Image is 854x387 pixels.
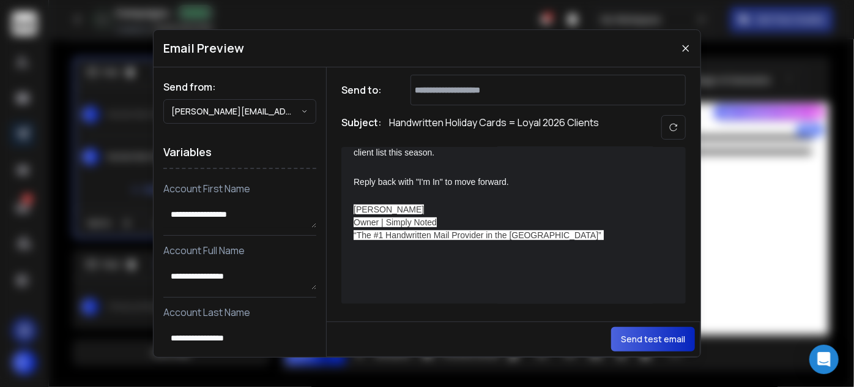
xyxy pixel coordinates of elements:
[354,217,437,227] span: Owner | Simply Noted
[341,83,390,97] h1: Send to:
[341,115,382,140] h1: Subject:
[389,115,599,140] p: Handwritten Holiday Cards = Loyal 2026 Clients
[354,230,601,240] span: “The #1 Handwritten Mail Provider in the [GEOGRAPHIC_DATA]”
[163,181,316,196] p: Account First Name
[809,345,839,374] div: Open Intercom Messenger
[171,105,301,118] p: [PERSON_NAME][EMAIL_ADDRESS][DOMAIN_NAME]
[163,80,316,94] h1: Send from:
[611,327,695,351] button: Send test email
[163,40,244,57] h1: Email Preview
[163,305,316,320] p: Account Last Name
[163,243,316,258] p: Account Full Name
[354,205,424,214] span: [PERSON_NAME]
[354,177,509,187] span: Reply back with "I'm In" to move forward.
[163,136,316,169] h1: Variables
